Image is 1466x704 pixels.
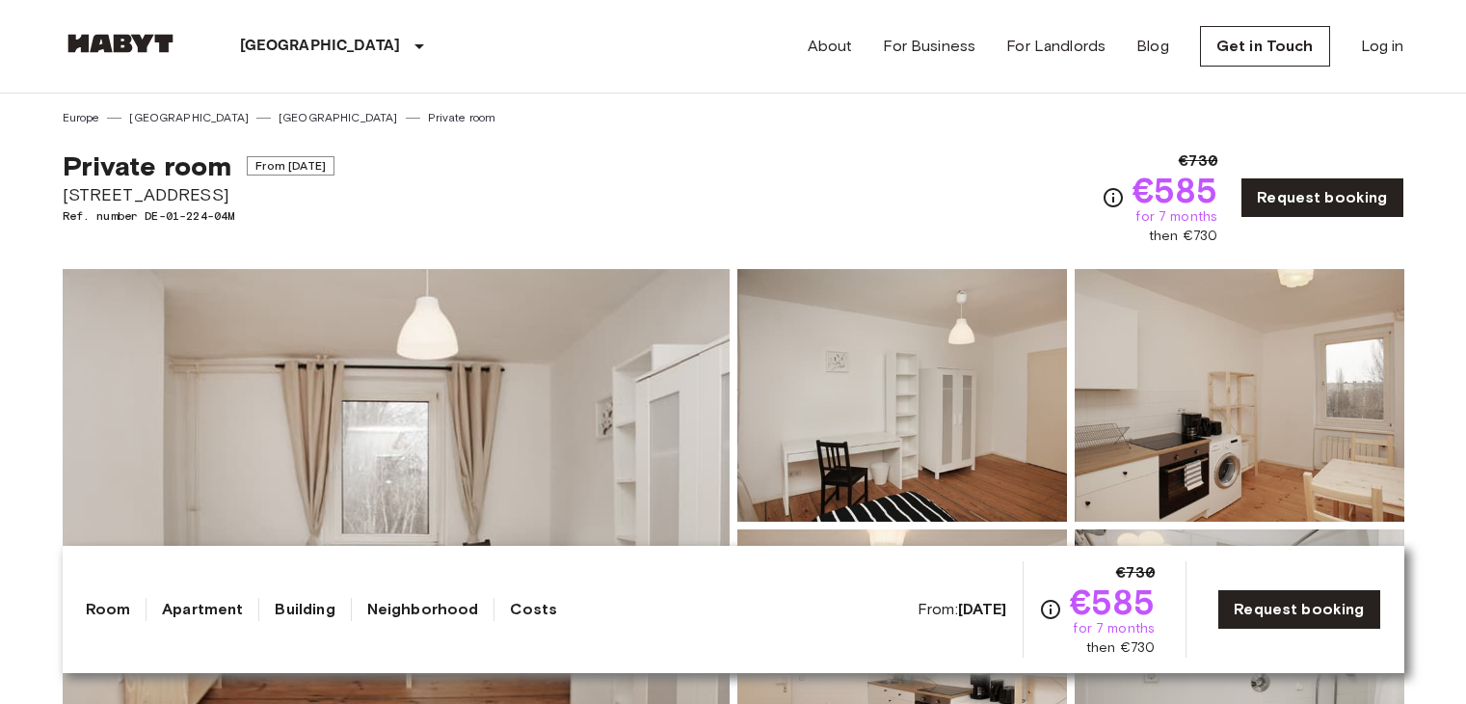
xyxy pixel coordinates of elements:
[428,109,496,126] a: Private room
[737,269,1067,522] img: Picture of unit DE-01-224-04M
[808,35,853,58] a: About
[63,109,100,126] a: Europe
[883,35,975,58] a: For Business
[367,598,479,621] a: Neighborhood
[63,149,232,182] span: Private room
[63,207,334,225] span: Ref. number DE-01-224-04M
[1136,35,1169,58] a: Blog
[1116,561,1156,584] span: €730
[1135,207,1217,227] span: for 7 months
[63,34,178,53] img: Habyt
[1075,269,1404,522] img: Picture of unit DE-01-224-04M
[1133,173,1218,207] span: €585
[958,600,1007,618] b: [DATE]
[918,599,1007,620] span: From:
[63,182,334,207] span: [STREET_ADDRESS]
[279,109,398,126] a: [GEOGRAPHIC_DATA]
[275,598,334,621] a: Building
[1200,26,1330,67] a: Get in Touch
[1149,227,1217,246] span: then €730
[1073,619,1155,638] span: for 7 months
[247,156,334,176] span: From [DATE]
[1070,584,1156,619] span: €585
[1361,35,1404,58] a: Log in
[1217,589,1380,630] a: Request booking
[1039,598,1062,621] svg: Check cost overview for full price breakdown. Please note that discounts apply to new joiners onl...
[1102,186,1125,209] svg: Check cost overview for full price breakdown. Please note that discounts apply to new joiners onl...
[162,598,243,621] a: Apartment
[240,35,401,58] p: [GEOGRAPHIC_DATA]
[1240,177,1403,218] a: Request booking
[510,598,557,621] a: Costs
[86,598,131,621] a: Room
[1179,149,1218,173] span: €730
[1086,638,1155,658] span: then €730
[1006,35,1106,58] a: For Landlords
[129,109,249,126] a: [GEOGRAPHIC_DATA]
